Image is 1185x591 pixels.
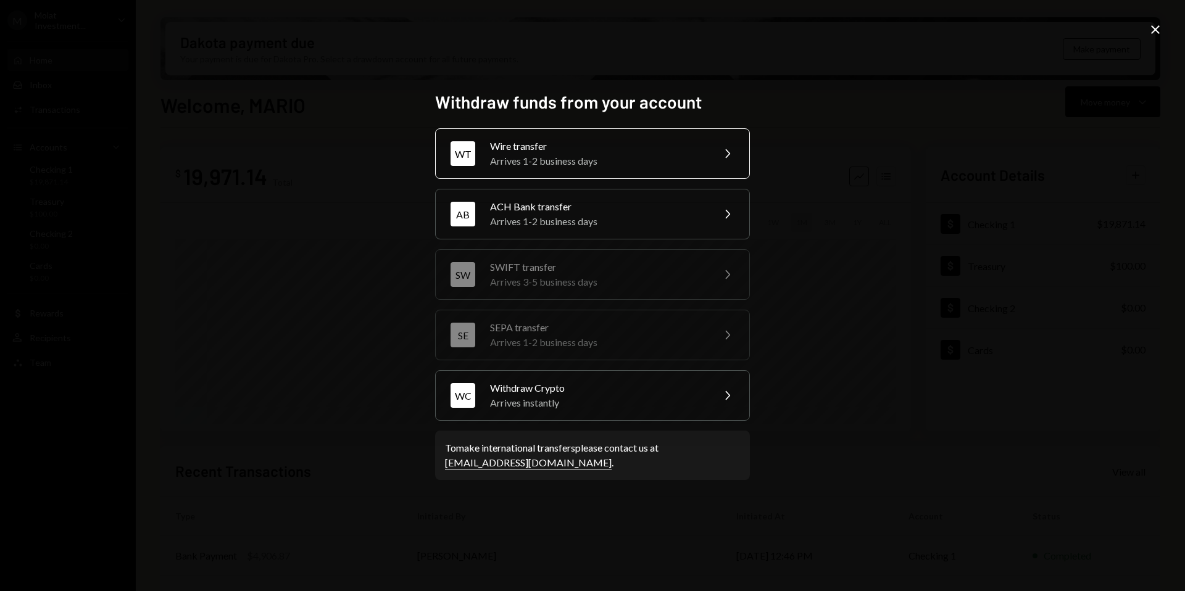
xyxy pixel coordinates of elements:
div: Arrives instantly [490,395,705,410]
div: SW [451,262,475,287]
div: ACH Bank transfer [490,199,705,214]
div: Arrives 1-2 business days [490,335,705,350]
div: WC [451,383,475,408]
button: WTWire transferArrives 1-2 business days [435,128,750,179]
div: WT [451,141,475,166]
div: Arrives 3-5 business days [490,275,705,289]
div: SE [451,323,475,347]
h2: Withdraw funds from your account [435,90,750,114]
div: Withdraw Crypto [490,381,705,395]
div: Wire transfer [490,139,705,154]
a: [EMAIL_ADDRESS][DOMAIN_NAME] [445,457,612,469]
div: Arrives 1-2 business days [490,154,705,168]
button: SWSWIFT transferArrives 3-5 business days [435,249,750,300]
div: SWIFT transfer [490,260,705,275]
button: SESEPA transferArrives 1-2 business days [435,310,750,360]
div: To make international transfers please contact us at . [445,440,740,470]
div: SEPA transfer [490,320,705,335]
button: WCWithdraw CryptoArrives instantly [435,370,750,421]
div: AB [451,202,475,226]
div: Arrives 1-2 business days [490,214,705,229]
button: ABACH Bank transferArrives 1-2 business days [435,189,750,239]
